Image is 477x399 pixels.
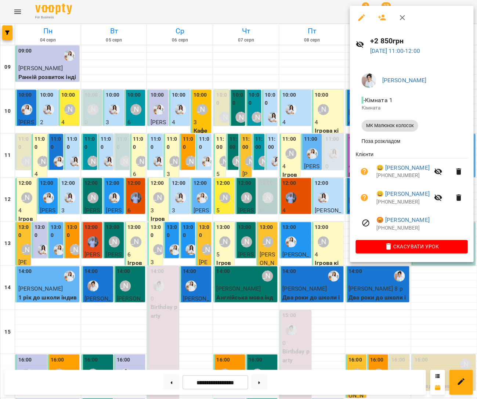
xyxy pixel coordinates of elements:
[376,198,429,206] p: [PHONE_NUMBER]
[376,216,429,224] a: 😡 [PERSON_NAME]
[376,172,429,179] p: [PHONE_NUMBER]
[361,97,394,104] span: - Кімната 1
[355,163,373,180] button: Візит ще не сплачено. Додати оплату?
[361,104,462,112] p: Кімната
[376,163,429,172] a: 😀 [PERSON_NAME]
[382,77,426,84] a: [PERSON_NAME]
[376,224,467,232] p: [PHONE_NUMBER]
[355,134,467,148] li: Поза розкладом
[361,73,376,88] img: f8184edf6ee92b4de50ebc37aedefeff.jpg
[370,47,420,54] a: [DATE] 11:00-12:00
[355,151,467,240] ul: Клієнти
[370,35,467,47] h6: +2 850грн
[355,240,467,253] button: Скасувати Урок
[361,122,418,129] span: МК Малюнок колосок
[361,219,370,227] svg: Візит скасовано
[376,190,429,198] a: 😀 [PERSON_NAME]
[355,189,373,206] button: Візит ще не сплачено. Додати оплату?
[361,242,462,251] span: Скасувати Урок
